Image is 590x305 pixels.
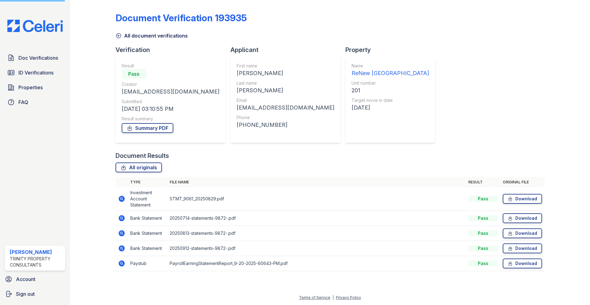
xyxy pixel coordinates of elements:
[167,256,466,271] td: PayrollEarningStatementReport_9-20-2025-60643-PM.pdf
[503,213,542,223] a: Download
[167,177,466,187] th: File name
[352,80,429,86] div: Unit number
[352,86,429,95] div: 201
[122,105,219,113] div: [DATE] 03:10:55 PM
[167,211,466,226] td: 20250714-statements-9872-.pdf
[500,177,545,187] th: Original file
[352,97,429,103] div: Target move in date
[116,163,162,172] a: All originals
[336,295,361,300] a: Privacy Policy
[128,226,167,241] td: Bank Statement
[352,69,429,78] div: ReNew [GEOGRAPHIC_DATA]
[564,280,584,299] iframe: chat widget
[5,96,65,108] a: FAQ
[299,295,330,300] a: Terms of Service
[116,32,188,39] a: All document verifications
[352,103,429,112] div: [DATE]
[128,187,167,211] td: Investment Account Statement
[116,151,169,160] div: Document Results
[122,98,219,105] div: Submitted
[468,196,498,202] div: Pass
[468,215,498,221] div: Pass
[237,114,334,121] div: Phone
[237,97,334,103] div: Email
[345,46,440,54] div: Property
[230,46,345,54] div: Applicant
[503,228,542,238] a: Download
[468,260,498,267] div: Pass
[18,98,28,106] span: FAQ
[2,20,68,32] img: CE_Logo_Blue-a8612792a0a2168367f1c8372b55b34899dd931a85d93a1a3d3e32e68fde9ad4.png
[237,63,334,69] div: First name
[5,52,65,64] a: Doc Verifications
[18,54,58,62] span: Doc Verifications
[2,288,68,300] a: Sign out
[122,116,219,122] div: Result summary
[237,86,334,95] div: [PERSON_NAME]
[237,69,334,78] div: [PERSON_NAME]
[2,273,68,285] a: Account
[237,103,334,112] div: [EMAIL_ADDRESS][DOMAIN_NAME]
[468,230,498,236] div: Pass
[468,245,498,251] div: Pass
[128,241,167,256] td: Bank Statement
[10,256,63,268] div: Trinity Property Consultants
[122,123,173,133] a: Summary PDF
[128,177,167,187] th: Type
[18,84,43,91] span: Properties
[18,69,53,76] span: ID Verifications
[352,63,429,78] a: Name ReNew [GEOGRAPHIC_DATA]
[332,295,334,300] div: |
[5,66,65,79] a: ID Verifications
[122,63,219,69] div: Result
[352,63,429,69] div: Name
[122,81,219,87] div: Creator
[128,256,167,271] td: Paystub
[10,248,63,256] div: [PERSON_NAME]
[237,121,334,129] div: [PHONE_NUMBER]
[5,81,65,94] a: Properties
[503,259,542,268] a: Download
[503,194,542,204] a: Download
[116,46,230,54] div: Verification
[167,241,466,256] td: 20250912-statements-9872-.pdf
[167,226,466,241] td: 20250813-statements-9872-.pdf
[466,177,500,187] th: Result
[16,275,35,283] span: Account
[116,12,247,23] div: Document Verification 193935
[237,80,334,86] div: Last name
[167,187,466,211] td: STMT_9061_20250829.pdf
[122,69,146,79] div: Pass
[128,211,167,226] td: Bank Statement
[16,290,35,298] span: Sign out
[503,243,542,253] a: Download
[122,87,219,96] div: [EMAIL_ADDRESS][DOMAIN_NAME]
